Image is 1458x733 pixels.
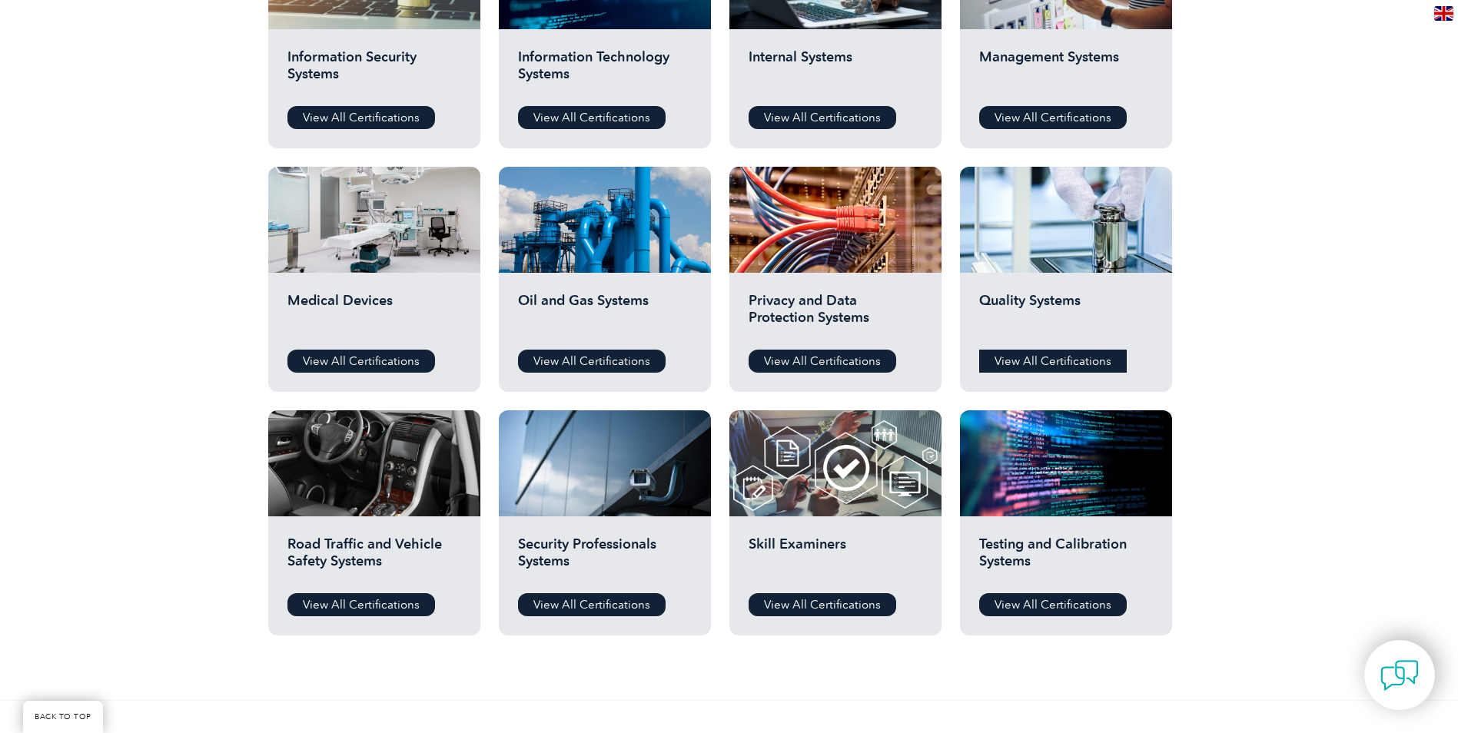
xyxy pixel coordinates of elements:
a: View All Certifications [749,593,896,616]
img: en [1434,6,1453,21]
h2: Information Technology Systems [518,48,692,95]
h2: Security Professionals Systems [518,536,692,582]
a: View All Certifications [749,350,896,373]
a: View All Certifications [287,350,435,373]
h2: Skill Examiners [749,536,922,582]
h2: Management Systems [979,48,1153,95]
a: View All Certifications [287,593,435,616]
h2: Internal Systems [749,48,922,95]
a: View All Certifications [979,593,1127,616]
h2: Information Security Systems [287,48,461,95]
a: View All Certifications [518,350,666,373]
h2: Privacy and Data Protection Systems [749,292,922,338]
a: BACK TO TOP [23,701,103,733]
a: View All Certifications [518,593,666,616]
h2: Road Traffic and Vehicle Safety Systems [287,536,461,582]
a: View All Certifications [979,350,1127,373]
img: contact-chat.png [1380,656,1419,695]
a: View All Certifications [749,106,896,129]
a: View All Certifications [287,106,435,129]
h2: Testing and Calibration Systems [979,536,1153,582]
a: View All Certifications [979,106,1127,129]
h2: Medical Devices [287,292,461,338]
h2: Quality Systems [979,292,1153,338]
h2: Oil and Gas Systems [518,292,692,338]
a: View All Certifications [518,106,666,129]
